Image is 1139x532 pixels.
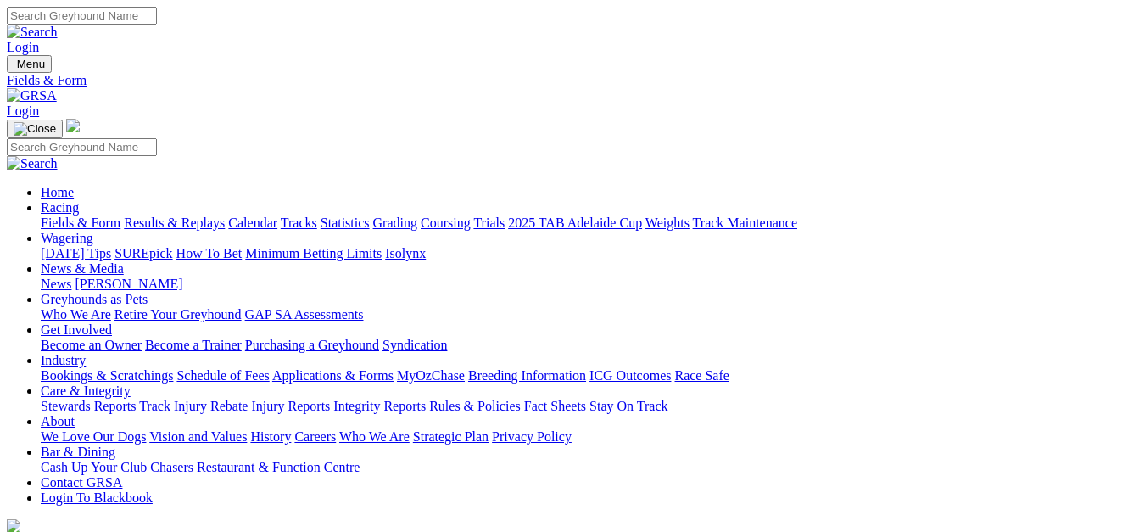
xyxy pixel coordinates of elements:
a: Fields & Form [7,73,1132,88]
a: Become a Trainer [145,338,242,352]
a: Coursing [421,216,471,230]
a: Bar & Dining [41,445,115,459]
div: Racing [41,216,1132,231]
a: Login To Blackbook [41,490,153,505]
a: GAP SA Assessments [245,307,364,322]
a: SUREpick [114,246,172,260]
a: Stay On Track [589,399,667,413]
a: ICG Outcomes [589,368,671,383]
a: Cash Up Your Club [41,460,147,474]
a: Race Safe [674,368,729,383]
span: Menu [17,58,45,70]
a: Privacy Policy [492,429,572,444]
a: Syndication [382,338,447,352]
a: Login [7,40,39,54]
a: Fact Sheets [524,399,586,413]
button: Toggle navigation [7,55,52,73]
div: Wagering [41,246,1132,261]
a: Applications & Forms [272,368,394,383]
a: Injury Reports [251,399,330,413]
a: Results & Replays [124,216,225,230]
a: Fields & Form [41,216,120,230]
a: Tracks [281,216,317,230]
a: Get Involved [41,322,112,337]
a: Bookings & Scratchings [41,368,173,383]
button: Toggle navigation [7,120,63,138]
a: Breeding Information [468,368,586,383]
a: News & Media [41,261,124,276]
a: Purchasing a Greyhound [245,338,379,352]
div: Care & Integrity [41,399,1132,414]
a: Chasers Restaurant & Function Centre [150,460,360,474]
img: Search [7,156,58,171]
a: About [41,414,75,428]
div: News & Media [41,277,1132,292]
a: Stewards Reports [41,399,136,413]
a: Login [7,104,39,118]
div: About [41,429,1132,445]
a: 2025 TAB Adelaide Cup [508,216,642,230]
div: Greyhounds as Pets [41,307,1132,322]
a: Weights [645,216,690,230]
a: News [41,277,71,291]
img: GRSA [7,88,57,104]
a: Retire Your Greyhound [114,307,242,322]
a: Racing [41,200,79,215]
input: Search [7,138,157,156]
a: Track Maintenance [693,216,797,230]
div: Bar & Dining [41,460,1132,475]
a: Care & Integrity [41,384,131,398]
a: Vision and Values [149,429,247,444]
a: Trials [473,216,505,230]
a: [DATE] Tips [41,246,111,260]
div: Get Involved [41,338,1132,353]
a: Industry [41,353,86,367]
img: Close [14,122,56,136]
a: Strategic Plan [413,429,489,444]
a: Careers [294,429,336,444]
a: Grading [373,216,417,230]
a: Isolynx [385,246,426,260]
a: Schedule of Fees [176,368,269,383]
a: We Love Our Dogs [41,429,146,444]
a: Statistics [321,216,370,230]
input: Search [7,7,157,25]
div: Industry [41,368,1132,384]
a: MyOzChase [397,368,465,383]
img: Search [7,25,58,40]
a: How To Bet [176,246,243,260]
a: Integrity Reports [333,399,426,413]
a: History [250,429,291,444]
a: [PERSON_NAME] [75,277,182,291]
a: Become an Owner [41,338,142,352]
img: logo-grsa-white.png [66,119,80,132]
a: Minimum Betting Limits [245,246,382,260]
a: Who We Are [339,429,410,444]
a: Track Injury Rebate [139,399,248,413]
a: Home [41,185,74,199]
a: Greyhounds as Pets [41,292,148,306]
a: Who We Are [41,307,111,322]
a: Wagering [41,231,93,245]
a: Contact GRSA [41,475,122,490]
a: Rules & Policies [429,399,521,413]
a: Calendar [228,216,277,230]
